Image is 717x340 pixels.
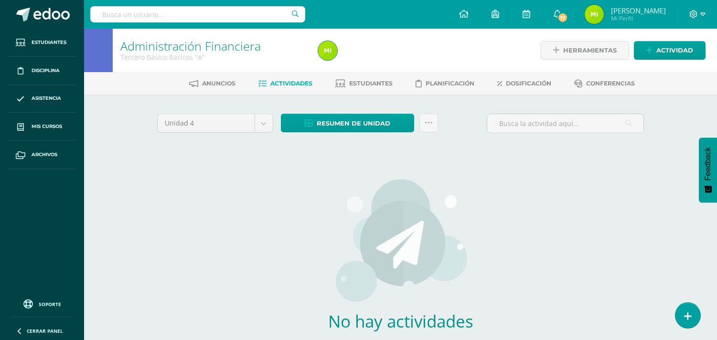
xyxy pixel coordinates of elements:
[8,57,76,85] a: Disciplina
[586,80,635,87] span: Conferencias
[202,80,235,87] span: Anuncios
[8,113,76,141] a: Mis cursos
[32,151,57,159] span: Archivos
[611,6,666,15] span: [PERSON_NAME]
[32,39,66,46] span: Estudiantes
[8,85,76,113] a: Asistencia
[487,114,643,133] input: Busca la actividad aquí...
[120,53,307,62] div: Tercero Básico Basicos 'A'
[704,147,712,181] span: Feedback
[32,123,62,130] span: Mis cursos
[8,141,76,169] a: Archivos
[270,80,312,87] span: Actividades
[39,301,61,308] span: Soporte
[335,76,393,91] a: Estudiantes
[699,138,717,202] button: Feedback - Mostrar encuesta
[506,80,551,87] span: Dosificación
[27,328,63,334] span: Cerrar panel
[563,42,617,59] span: Herramientas
[541,41,629,60] a: Herramientas
[90,6,305,22] input: Busca un usuario...
[120,39,307,53] h1: Administración Financiera
[333,178,468,302] img: activities.png
[258,76,312,91] a: Actividades
[120,38,261,54] a: Administración Financiera
[32,67,60,74] span: Disciplina
[557,12,568,23] span: 17
[426,80,474,87] span: Planificación
[281,114,414,132] a: Resumen de unidad
[32,95,61,102] span: Asistencia
[189,76,235,91] a: Anuncios
[574,76,635,91] a: Conferencias
[260,310,542,332] h2: No hay actividades
[611,14,666,22] span: Mi Perfil
[317,115,390,132] span: Resumen de unidad
[11,297,73,310] a: Soporte
[634,41,706,60] a: Actividad
[416,76,474,91] a: Planificación
[318,41,337,60] img: ad1c524e53ec0854ffe967ebba5dabc8.png
[349,80,393,87] span: Estudiantes
[497,76,551,91] a: Dosificación
[8,29,76,57] a: Estudiantes
[158,114,273,132] a: Unidad 4
[656,42,693,59] span: Actividad
[165,114,247,132] span: Unidad 4
[585,5,604,24] img: ad1c524e53ec0854ffe967ebba5dabc8.png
